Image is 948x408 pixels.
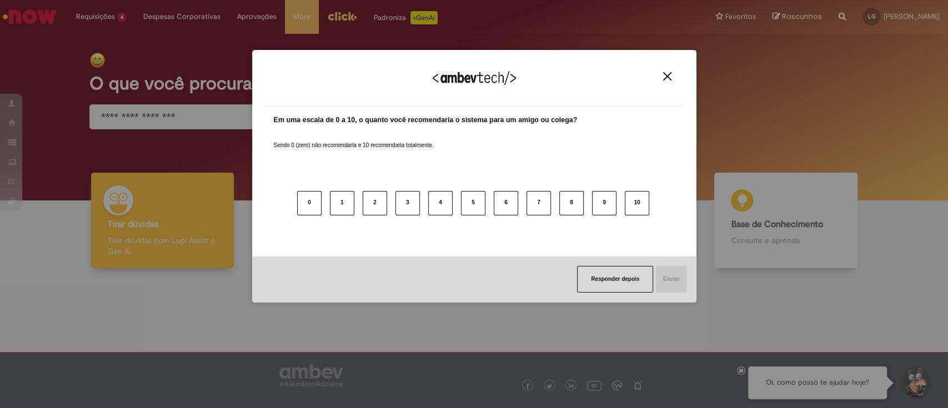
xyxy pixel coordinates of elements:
button: 10 [625,191,649,215]
button: 5 [461,191,485,215]
button: 3 [395,191,420,215]
img: Logo Ambevtech [433,71,516,85]
button: 9 [592,191,616,215]
button: Close [660,72,675,81]
button: 2 [363,191,387,215]
label: Em uma escala de 0 a 10, o quanto você recomendaria o sistema para um amigo ou colega? [274,115,578,125]
button: 0 [297,191,322,215]
button: 6 [494,191,518,215]
button: 1 [330,191,354,215]
label: Sendo 0 (zero) não recomendaria e 10 recomendaria totalmente. [274,128,434,149]
button: 8 [559,191,584,215]
button: 4 [428,191,453,215]
img: Close [663,72,671,80]
button: 7 [526,191,551,215]
button: Responder depois [577,266,653,293]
